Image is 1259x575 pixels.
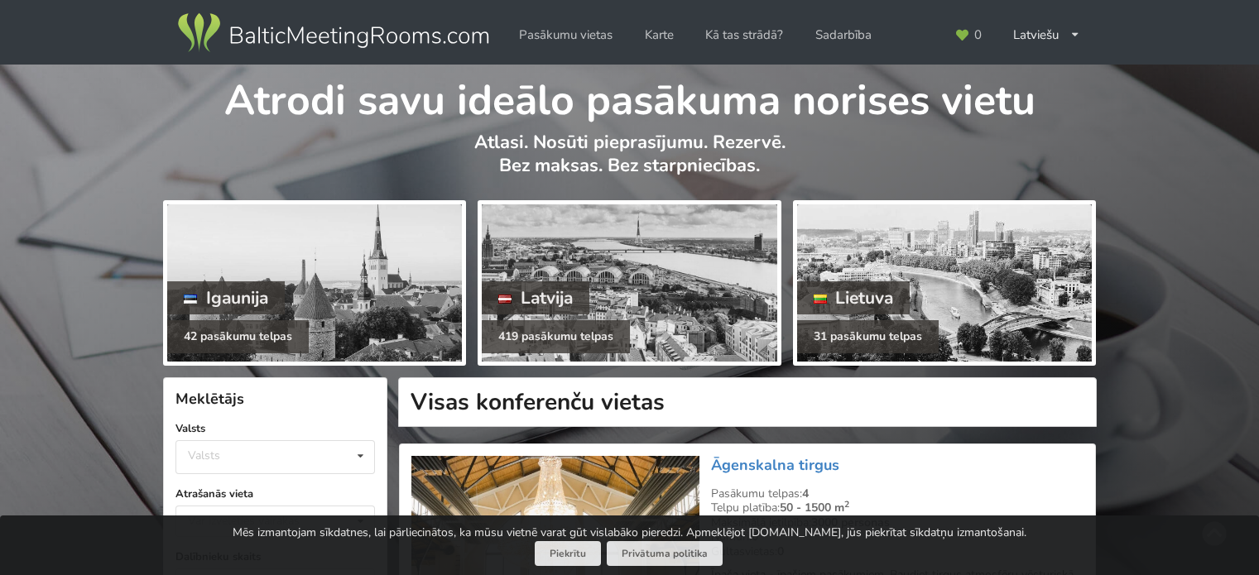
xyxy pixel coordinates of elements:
div: 419 pasākumu telpas [482,320,630,353]
a: Āgenskalna tirgus [711,455,839,475]
img: Baltic Meeting Rooms [175,10,492,56]
sup: 2 [844,498,849,510]
div: Latvija [482,281,589,314]
div: Telpu platība: [711,501,1084,515]
div: Latviešu [1002,19,1092,51]
strong: 4 [802,486,809,501]
label: Atrašanās vieta [175,486,375,502]
span: Meklētājs [175,389,244,409]
strong: 3000 personas [811,515,890,530]
span: 0 [974,29,982,41]
div: Pasākumu telpas: [711,486,1084,501]
a: Pasākumu vietas [507,19,624,51]
a: Latvija 419 pasākumu telpas [478,200,781,366]
button: Piekrītu [535,541,601,567]
a: Igaunija 42 pasākumu telpas [163,200,466,366]
div: Var izvēlēties vairākas [184,511,337,530]
a: Sadarbība [804,19,883,51]
label: Valsts [175,420,375,437]
p: Atlasi. Nosūti pieprasījumu. Rezervē. Bez maksas. Bez starpniecības. [163,131,1096,194]
div: Lietuva [797,281,911,314]
a: Karte [633,19,685,51]
a: Lietuva 31 pasākumu telpas [793,200,1096,366]
h1: Atrodi savu ideālo pasākuma norises vietu [163,65,1096,127]
strong: 50 - 1500 m [780,500,849,515]
div: Valsts [188,448,220,462]
a: Kā tas strādā? [694,19,795,51]
a: Privātuma politika [607,541,723,567]
div: 42 pasākumu telpas [167,320,309,353]
div: Igaunija [167,281,285,314]
h1: Visas konferenču vietas [398,377,1097,427]
div: 31 pasākumu telpas [797,320,939,353]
